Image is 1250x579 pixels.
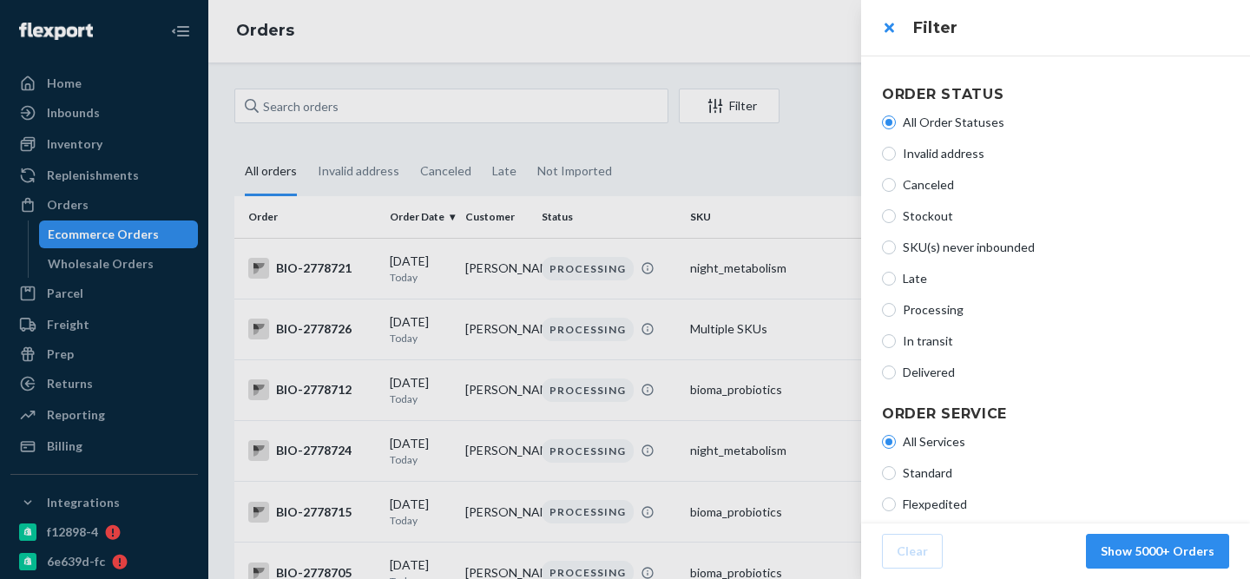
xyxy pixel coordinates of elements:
[903,176,1229,194] span: Canceled
[1086,534,1229,569] button: Show 5000+ Orders
[882,334,896,348] input: In transit
[903,239,1229,256] span: SKU(s) never inbounded
[903,496,1229,513] span: Flexpedited
[882,178,896,192] input: Canceled
[903,270,1229,287] span: Late
[903,145,1229,162] span: Invalid address
[903,114,1229,131] span: All Order Statuses
[903,433,1229,451] span: All Services
[882,209,896,223] input: Stockout
[882,365,896,379] input: Delivered
[882,240,896,254] input: SKU(s) never inbounded
[882,272,896,286] input: Late
[882,115,896,129] input: All Order Statuses
[913,16,1229,39] h3: Filter
[872,10,906,45] button: close
[882,497,896,511] input: Flexpedited
[882,303,896,317] input: Processing
[882,435,896,449] input: All Services
[903,364,1229,381] span: Delivered
[903,207,1229,225] span: Stockout
[903,301,1229,319] span: Processing
[882,534,943,569] button: Clear
[882,84,1229,105] h4: Order Status
[903,464,1229,482] span: Standard
[882,147,896,161] input: Invalid address
[903,332,1229,350] span: In transit
[882,404,1229,424] h4: Order Service
[882,466,896,480] input: Standard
